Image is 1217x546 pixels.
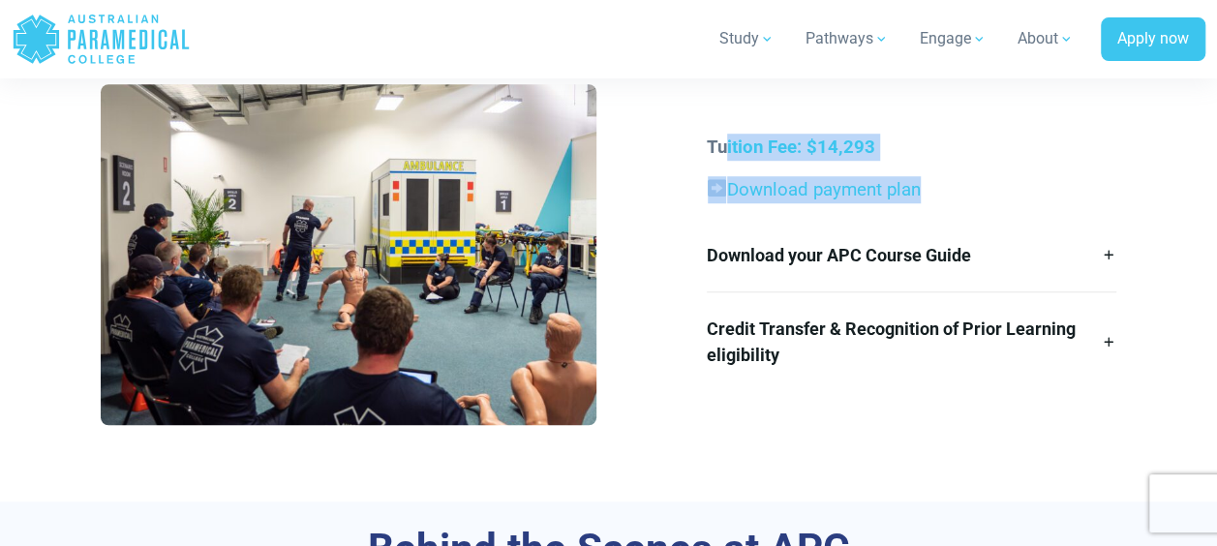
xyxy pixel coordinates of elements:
a: Australian Paramedical College [12,8,191,71]
a: Download your APC Course Guide [707,219,1116,291]
a: Engage [908,12,998,66]
a: Pathways [794,12,900,66]
a: Study [708,12,786,66]
strong: Tuition Fee: $14,293 [707,136,875,158]
a: Download payment plan [727,179,921,200]
a: Credit Transfer & Recognition of Prior Learning eligibility [707,292,1116,391]
a: About [1006,12,1085,66]
a: Apply now [1101,17,1205,62]
img: ➡️ [708,179,726,197]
